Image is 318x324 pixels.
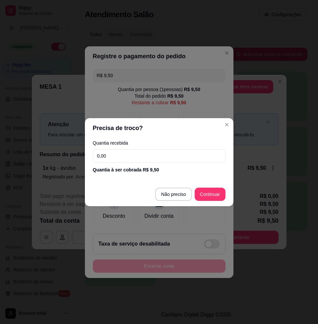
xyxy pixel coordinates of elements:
[222,119,232,130] button: Close
[155,188,192,201] button: Não preciso
[93,141,225,145] label: Quantia recebida
[85,118,233,138] header: Precisa de troco?
[93,166,225,173] div: Quantia à ser cobrada R$ 9,50
[195,188,225,201] button: Continuar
